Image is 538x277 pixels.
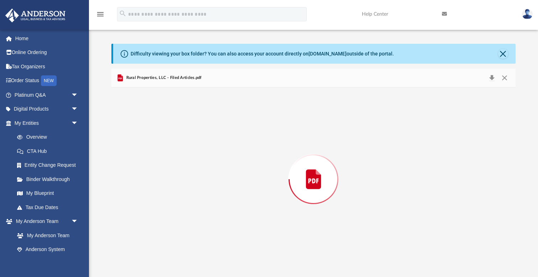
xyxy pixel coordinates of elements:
a: Platinum Q&Aarrow_drop_down [5,88,89,102]
a: My Anderson Teamarrow_drop_down [5,214,85,229]
a: Tax Due Dates [10,200,89,214]
a: Entity Change Request [10,158,89,172]
img: User Pic [522,9,533,19]
button: Close [498,73,511,83]
span: arrow_drop_down [71,116,85,130]
button: Close [498,49,508,59]
a: Home [5,31,89,46]
a: Order StatusNEW [5,74,89,88]
a: My Entitiesarrow_drop_down [5,116,89,130]
a: CTA Hub [10,144,89,158]
i: search [119,10,127,17]
span: arrow_drop_down [71,102,85,117]
a: Digital Productsarrow_drop_down [5,102,89,116]
span: Rural Properties, LLC - Filed Articles.pdf [125,75,201,81]
a: [DOMAIN_NAME] [308,51,347,57]
a: My Blueprint [10,186,85,201]
span: arrow_drop_down [71,88,85,102]
a: Overview [10,130,89,144]
i: menu [96,10,105,18]
a: Online Ordering [5,46,89,60]
button: Download [485,73,498,83]
div: Preview [111,69,516,271]
span: arrow_drop_down [71,214,85,229]
a: Anderson System [10,243,85,257]
div: NEW [41,75,57,86]
a: Tax Organizers [5,59,89,74]
img: Anderson Advisors Platinum Portal [3,9,68,22]
a: My Anderson Team [10,228,82,243]
a: Binder Walkthrough [10,172,89,186]
a: menu [96,14,105,18]
div: Difficulty viewing your box folder? You can also access your account directly on outside of the p... [131,50,394,58]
